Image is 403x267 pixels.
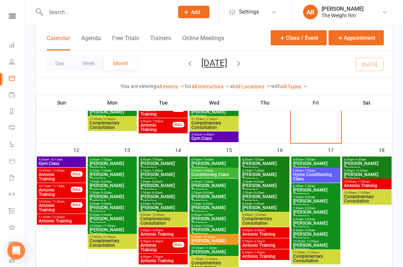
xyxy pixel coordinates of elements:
span: [PERSON_NAME] Training [293,210,339,219]
span: - 12:00pm [102,117,116,121]
span: 8:00am [191,213,237,217]
span: Gym Class [191,136,237,141]
span: 11:30am [191,117,237,121]
div: 17 [328,144,341,156]
span: - 10:00am [151,213,164,217]
span: Antonio Training [140,232,186,236]
span: Add [191,9,200,15]
th: Sun [36,95,87,110]
span: 6:00am [293,169,339,172]
div: FULL [71,187,83,192]
span: - 8:00am [253,180,264,183]
span: 6:30am [293,185,339,188]
span: [PERSON_NAME] Training [293,199,339,208]
span: - 11:00am [102,224,115,228]
span: [PERSON_NAME] Training [89,172,135,181]
span: - 9:30am [354,158,366,161]
span: - 10:15am [49,158,63,161]
span: 8:00am [242,202,288,205]
button: Class / Event [271,30,327,45]
span: 11:00am [293,251,339,254]
span: 10:00am [344,191,390,194]
span: Settings [239,4,259,20]
span: - 10:00am [354,169,368,172]
span: - 11:15am [51,185,65,188]
span: 8:30am [89,213,135,217]
span: Complimentary Consultation [293,254,339,263]
span: 8:30am [344,158,390,161]
span: 11:00am [89,235,135,239]
span: 7:00am [242,180,288,183]
span: 6:00am [191,158,237,161]
span: Complimentary Consultation [344,194,390,203]
div: 18 [379,144,392,156]
div: AR [303,5,318,20]
span: [PERSON_NAME] Training [140,194,186,203]
span: 9:00am [140,213,186,217]
span: 7:30am [242,191,288,194]
span: - 8:00am [100,180,112,183]
span: [PERSON_NAME] Training [140,183,186,192]
span: 8:30am [293,229,339,232]
span: Hyrox Conditioning Class [293,172,339,181]
a: All events [156,84,185,89]
span: Complimentary Consultation [191,121,237,130]
span: 9:30am [191,235,237,239]
span: - 12:00pm [102,235,116,239]
span: - 7:00am [202,169,213,172]
button: Calendar [47,35,70,50]
span: [PERSON_NAME] Training [191,205,237,214]
span: - 11:00am [356,191,370,194]
span: - 11:00am [305,240,319,243]
span: Antonio Training [140,108,173,116]
span: 5:30pm [191,133,237,136]
button: Agenda [81,35,101,50]
span: 5:30pm [242,240,288,243]
span: - 12:30pm [204,117,218,121]
span: [PERSON_NAME] Training [293,232,339,241]
span: 10:15am [38,185,71,188]
span: [PERSON_NAME] Training [140,161,186,170]
span: - 7:00am [151,158,163,161]
span: 10:00am [89,224,135,228]
span: Gym Class [38,161,84,166]
a: What's New [9,220,25,236]
span: [PERSON_NAME] Training [89,217,135,225]
span: [PERSON_NAME] Training [344,161,390,170]
span: 10:30am [38,200,71,203]
span: Complimentary Consultation [89,121,135,130]
span: 8:00am [293,218,339,221]
span: 7:30am [293,207,339,210]
a: All Instructors [191,84,230,89]
span: [PERSON_NAME] Training [191,183,237,192]
span: 9:00am [344,169,390,172]
span: 10:30am [191,246,237,250]
strong: with [271,83,281,89]
span: 8:00am [140,202,186,205]
a: All Locations [235,84,271,89]
span: - 9:00am [100,202,112,205]
th: Fri [291,95,341,110]
span: [PERSON_NAME] training [191,250,237,259]
span: 7:30am [89,191,135,194]
span: Antonio Training [140,243,173,252]
button: Month [104,57,138,70]
span: - 6:30pm [151,240,163,243]
div: FULL [71,202,83,208]
span: - 7:30am [303,185,315,188]
span: [PERSON_NAME] Training [293,243,339,252]
span: 6:00pm [140,255,186,259]
button: Day [46,57,73,70]
span: 9:00am [242,213,288,217]
span: [PERSON_NAME] Training [89,161,135,170]
a: Dashboard [9,38,25,54]
span: 7:00am [293,196,339,199]
span: 6:00am [191,169,237,172]
span: - 6:45pm [202,133,214,136]
span: 6:00pm [242,251,288,254]
span: [PERSON_NAME] Training [344,172,390,181]
span: - 8:00am [151,180,163,183]
span: - 9:30am [202,224,213,228]
span: 11:00am [38,215,84,219]
span: - 11:30am [51,200,65,203]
